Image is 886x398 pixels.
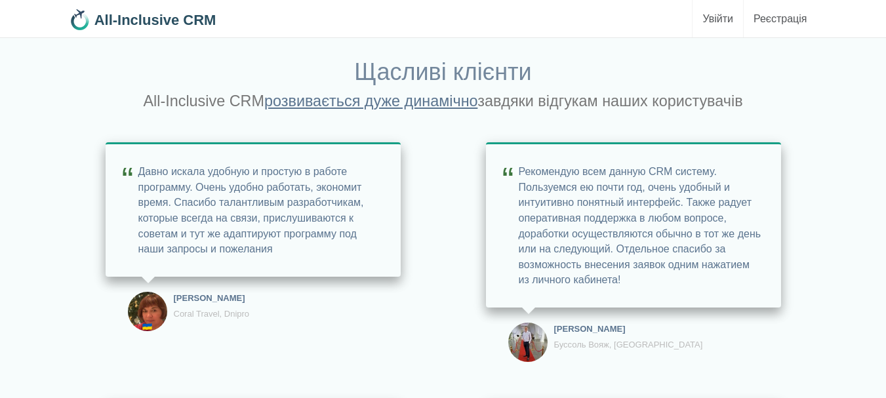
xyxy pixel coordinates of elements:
[174,308,401,320] p: Coral Travel, Dnipro
[264,92,477,109] a: розвивається дуже динамічно
[122,154,134,206] span: “
[70,59,817,111] h1: Щасливі клієнти
[519,166,761,285] a: Рекомендую всем данную CRM систему. Пользуемся ею почти год, очень удобный и интуитивно понятный ...
[502,154,514,206] span: “
[143,92,742,109] small: All-Inclusive CRM завдяки відгукам наших користувачів
[138,166,364,254] a: Давно искала удобную и простую в работе программу. Очень удобно работать, экономит время. Спасибо...
[70,9,91,30] img: 32x32.png
[554,324,626,334] a: [PERSON_NAME]
[94,12,216,28] b: All-Inclusive CRM
[554,338,781,351] p: Буссоль Вояж, [GEOGRAPHIC_DATA]
[174,293,245,303] a: [PERSON_NAME]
